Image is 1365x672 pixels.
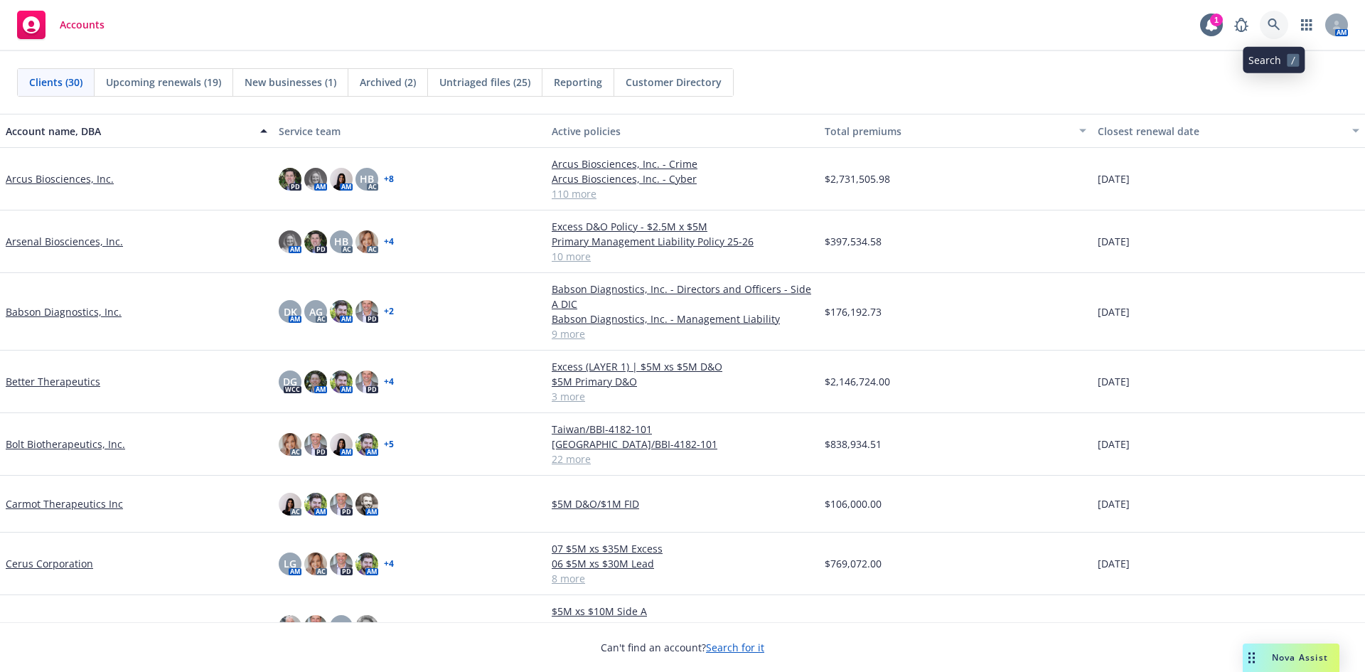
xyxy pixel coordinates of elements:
span: Untriaged files (25) [439,75,530,90]
div: Drag to move [1243,644,1260,672]
span: HB [360,171,374,186]
span: $397,534.58 [825,234,882,249]
span: Accounts [60,19,105,31]
span: New businesses (1) [245,75,336,90]
button: Total premiums [819,114,1092,148]
button: Active policies [546,114,819,148]
a: 06 $5M xs $30M Lead [552,556,813,571]
span: [DATE] [1098,496,1130,511]
span: [DATE] [1098,171,1130,186]
a: Arcus Biosciences, Inc. - Crime [552,156,813,171]
a: [PERSON_NAME] BioHub, Inc. [6,619,146,634]
a: Carmot Therapeutics Inc [6,496,123,511]
img: photo [330,300,353,323]
a: $5M x $5M D&O [552,619,813,634]
span: [DATE] [1098,234,1130,249]
span: DK [284,304,297,319]
img: photo [355,615,378,638]
span: LG [284,556,296,571]
span: HB [334,234,348,249]
img: photo [330,493,353,516]
a: Search for it [706,641,764,654]
a: 8 more [552,571,813,586]
a: 3 more [552,389,813,404]
img: photo [279,615,301,638]
a: + 5 [384,440,394,449]
a: Babson Diagnostics, Inc. - Management Liability [552,311,813,326]
a: Babson Diagnostics, Inc. - Directors and Officers - Side A DIC [552,282,813,311]
a: + 4 [384,238,394,246]
span: DG [283,374,297,389]
img: photo [304,553,327,575]
span: Can't find an account? [601,640,764,655]
a: Excess D&O Policy - $2.5M x $5M [552,219,813,234]
img: photo [304,615,327,638]
span: $2,146,724.00 [825,374,890,389]
a: $5M Primary D&O [552,374,813,389]
a: + 2 [384,307,394,316]
span: $769,072.00 [825,556,882,571]
span: [DATE] [1098,374,1130,389]
img: photo [355,553,378,575]
a: Bolt Biotherapeutics, Inc. [6,437,125,452]
button: Closest renewal date [1092,114,1365,148]
a: Excess (LAYER 1) | $5M xs $5M D&O [552,359,813,374]
a: Arcus Biosciences, Inc. - Cyber [552,171,813,186]
a: 07 $5M xs $35M Excess [552,541,813,556]
a: Taiwan/BBI-4182-101 [552,422,813,437]
span: $106,000.00 [825,496,882,511]
span: [DATE] [1098,556,1130,571]
img: photo [304,493,327,516]
span: Upcoming renewals (19) [106,75,221,90]
img: photo [355,300,378,323]
a: $5M xs $10M Side A [552,604,813,619]
span: Customer Directory [626,75,722,90]
span: [DATE] [1098,437,1130,452]
div: Active policies [552,124,813,139]
span: Clients (30) [29,75,82,90]
img: photo [279,168,301,191]
img: photo [304,433,327,456]
span: $176,192.73 [825,304,882,319]
a: + 4 [384,560,394,568]
div: Total premiums [825,124,1071,139]
a: 10 more [552,249,813,264]
img: photo [304,230,327,253]
span: [DATE] [1098,619,1130,634]
a: 110 more [552,186,813,201]
a: Primary Management Liability Policy 25-26 [552,234,813,249]
a: [GEOGRAPHIC_DATA]/BBI-4182-101 [552,437,813,452]
span: MQ [333,619,350,634]
img: photo [279,433,301,456]
img: photo [279,230,301,253]
img: photo [355,230,378,253]
img: photo [330,553,353,575]
img: photo [304,370,327,393]
a: Arcus Biosciences, Inc. [6,171,114,186]
a: Search [1260,11,1288,39]
a: + 4 [384,378,394,386]
div: Account name, DBA [6,124,252,139]
span: Archived (2) [360,75,416,90]
span: [DATE] [1098,304,1130,319]
img: photo [355,433,378,456]
img: photo [355,370,378,393]
a: Babson Diagnostics, Inc. [6,304,122,319]
a: Accounts [11,5,110,45]
img: photo [330,433,353,456]
img: photo [330,168,353,191]
img: photo [304,168,327,191]
a: $5M D&O/$1M FID [552,496,813,511]
span: AG [309,304,323,319]
a: Report a Bug [1227,11,1256,39]
button: Service team [273,114,546,148]
span: $395,432.00 [825,619,882,634]
img: photo [330,370,353,393]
